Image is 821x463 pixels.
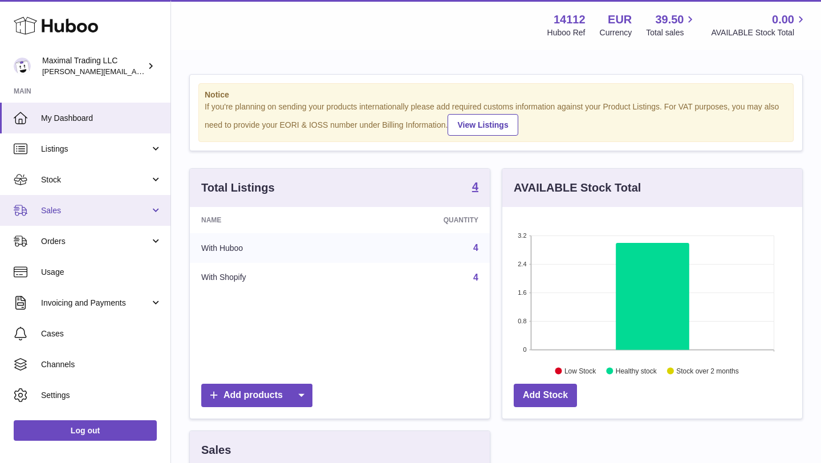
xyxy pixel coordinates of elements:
[43,67,102,75] div: Domain Overview
[523,346,526,353] text: 0
[14,58,31,75] img: scott@scottkanacher.com
[41,328,162,339] span: Cases
[14,420,157,441] a: Log out
[473,243,478,253] a: 4
[201,442,231,458] h3: Sales
[41,267,162,278] span: Usage
[41,205,150,216] span: Sales
[518,261,526,267] text: 2.4
[41,390,162,401] span: Settings
[518,318,526,324] text: 0.8
[18,30,27,39] img: website_grey.svg
[646,12,697,38] a: 39.50 Total sales
[41,359,162,370] span: Channels
[518,289,526,296] text: 1.6
[18,18,27,27] img: logo_orange.svg
[676,367,738,375] text: Stock over 2 months
[448,114,518,136] a: View Listings
[42,55,145,77] div: Maximal Trading LLC
[42,67,229,76] span: [PERSON_NAME][EMAIL_ADDRESS][DOMAIN_NAME]
[41,174,150,185] span: Stock
[190,207,352,233] th: Name
[600,27,632,38] div: Currency
[616,367,657,375] text: Healthy stock
[518,232,526,239] text: 3.2
[547,27,586,38] div: Huboo Ref
[205,101,787,136] div: If you're planning on sending your products internationally please add required customs informati...
[201,180,275,196] h3: Total Listings
[205,90,787,100] strong: Notice
[41,298,150,308] span: Invoicing and Payments
[201,384,312,407] a: Add products
[772,12,794,27] span: 0.00
[554,12,586,27] strong: 14112
[711,27,807,38] span: AVAILABLE Stock Total
[41,144,150,155] span: Listings
[472,181,478,194] a: 4
[352,207,490,233] th: Quantity
[30,30,125,39] div: Domain: [DOMAIN_NAME]
[655,12,684,27] span: 39.50
[711,12,807,38] a: 0.00 AVAILABLE Stock Total
[564,367,596,375] text: Low Stock
[113,66,123,75] img: tab_keywords_by_traffic_grey.svg
[514,384,577,407] a: Add Stock
[32,18,56,27] div: v 4.0.25
[646,27,697,38] span: Total sales
[472,181,478,192] strong: 4
[190,233,352,263] td: With Huboo
[41,113,162,124] span: My Dashboard
[190,263,352,293] td: With Shopify
[41,236,150,247] span: Orders
[31,66,40,75] img: tab_domain_overview_orange.svg
[514,180,641,196] h3: AVAILABLE Stock Total
[473,273,478,282] a: 4
[608,12,632,27] strong: EUR
[126,67,192,75] div: Keywords by Traffic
